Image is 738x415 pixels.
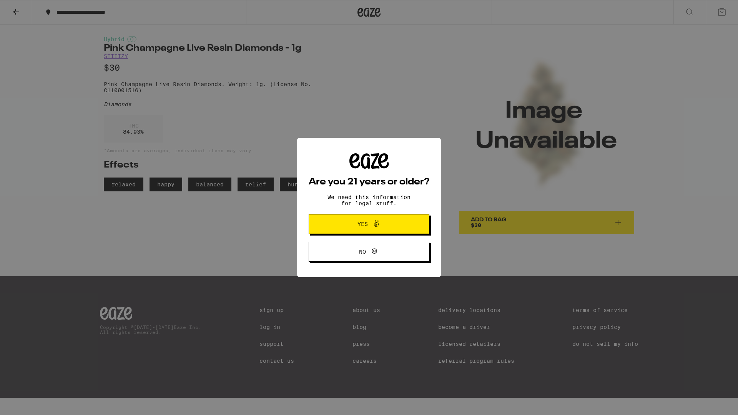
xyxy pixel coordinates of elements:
span: No [359,249,366,254]
button: Yes [309,214,429,234]
button: No [309,242,429,262]
h2: Are you 21 years or older? [309,178,429,187]
span: Yes [357,221,368,227]
p: We need this information for legal stuff. [321,194,417,206]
